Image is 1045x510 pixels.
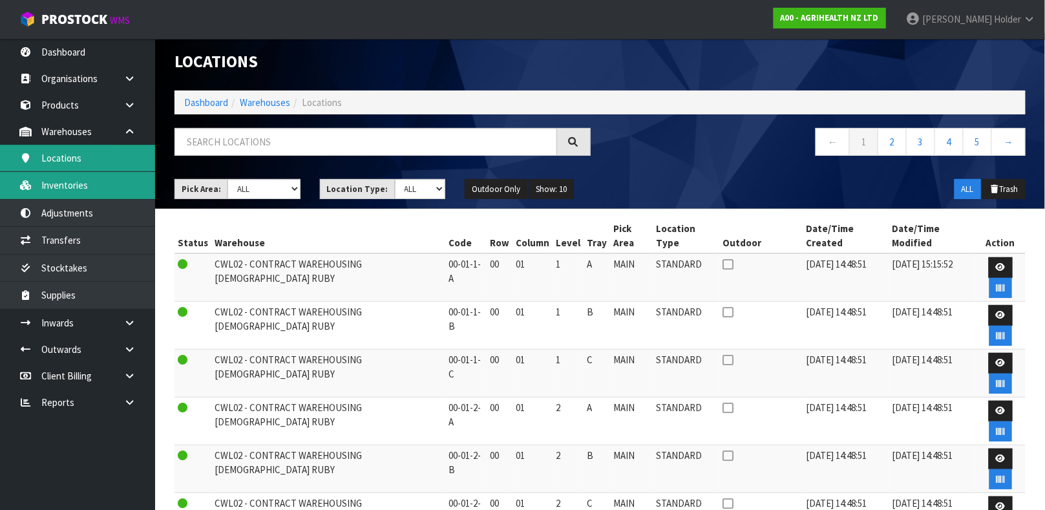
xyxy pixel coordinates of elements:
[816,128,850,156] a: ←
[445,218,487,253] th: Code
[584,253,610,302] td: A
[803,218,889,253] th: Date/Time Created
[211,302,445,350] td: CWL02 - CONTRACT WAREHOUSING [DEMOGRAPHIC_DATA] RUBY
[445,350,487,398] td: 00-01-1-C
[211,398,445,445] td: CWL02 - CONTRACT WAREHOUSING [DEMOGRAPHIC_DATA] RUBY
[211,445,445,493] td: CWL02 - CONTRACT WAREHOUSING [DEMOGRAPHIC_DATA] RUBY
[889,302,975,350] td: [DATE] 14:48:51
[553,445,584,493] td: 2
[889,253,975,302] td: [DATE] 15:15:52
[487,218,512,253] th: Row
[803,445,889,493] td: [DATE] 14:48:51
[584,302,610,350] td: B
[963,128,992,156] a: 5
[889,350,975,398] td: [DATE] 14:48:51
[184,96,228,109] a: Dashboard
[975,218,1026,253] th: Action
[211,350,445,398] td: CWL02 - CONTRACT WAREHOUSING [DEMOGRAPHIC_DATA] RUBY
[174,128,557,156] input: Search locations
[653,218,719,253] th: Location Type
[781,12,879,23] strong: A00 - AGRIHEALTH NZ LTD
[653,445,719,493] td: STANDARD
[584,445,610,493] td: B
[889,218,975,253] th: Date/Time Modified
[610,302,653,350] td: MAIN
[803,398,889,445] td: [DATE] 14:48:51
[512,253,553,302] td: 01
[803,253,889,302] td: [DATE] 14:48:51
[41,11,107,28] span: ProStock
[512,350,553,398] td: 01
[982,179,1026,200] button: Trash
[994,13,1021,25] span: Holder
[584,218,610,253] th: Tray
[553,253,584,302] td: 1
[774,8,886,28] a: A00 - AGRIHEALTH NZ LTD
[719,218,803,253] th: Outdoor
[445,398,487,445] td: 00-01-2-A
[211,218,445,253] th: Warehouse
[487,445,512,493] td: 00
[487,350,512,398] td: 00
[553,302,584,350] td: 1
[529,179,574,200] button: Show: 10
[445,445,487,493] td: 00-01-2-B
[934,128,964,156] a: 4
[610,128,1026,160] nav: Page navigation
[110,14,130,27] small: WMS
[922,13,992,25] span: [PERSON_NAME]
[19,11,36,27] img: cube-alt.png
[610,218,653,253] th: Pick Area
[653,350,719,398] td: STANDARD
[240,96,290,109] a: Warehouses
[610,445,653,493] td: MAIN
[553,350,584,398] td: 1
[174,52,591,71] h1: Locations
[445,253,487,302] td: 00-01-1-A
[849,128,878,156] a: 1
[211,253,445,302] td: CWL02 - CONTRACT WAREHOUSING [DEMOGRAPHIC_DATA] RUBY
[512,302,553,350] td: 01
[653,398,719,445] td: STANDARD
[553,398,584,445] td: 2
[653,253,719,302] td: STANDARD
[906,128,935,156] a: 3
[487,302,512,350] td: 00
[465,179,527,200] button: Outdoor Only
[174,218,211,253] th: Status
[487,398,512,445] td: 00
[584,398,610,445] td: A
[889,398,975,445] td: [DATE] 14:48:51
[445,302,487,350] td: 00-01-1-B
[327,184,388,195] strong: Location Type:
[512,218,553,253] th: Column
[955,179,981,200] button: ALL
[889,445,975,493] td: [DATE] 14:48:51
[553,218,584,253] th: Level
[803,302,889,350] td: [DATE] 14:48:51
[991,128,1026,156] a: →
[512,398,553,445] td: 01
[182,184,221,195] strong: Pick Area:
[878,128,907,156] a: 2
[610,398,653,445] td: MAIN
[610,350,653,398] td: MAIN
[584,350,610,398] td: C
[610,253,653,302] td: MAIN
[512,445,553,493] td: 01
[653,302,719,350] td: STANDARD
[487,253,512,302] td: 00
[302,96,342,109] span: Locations
[803,350,889,398] td: [DATE] 14:48:51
